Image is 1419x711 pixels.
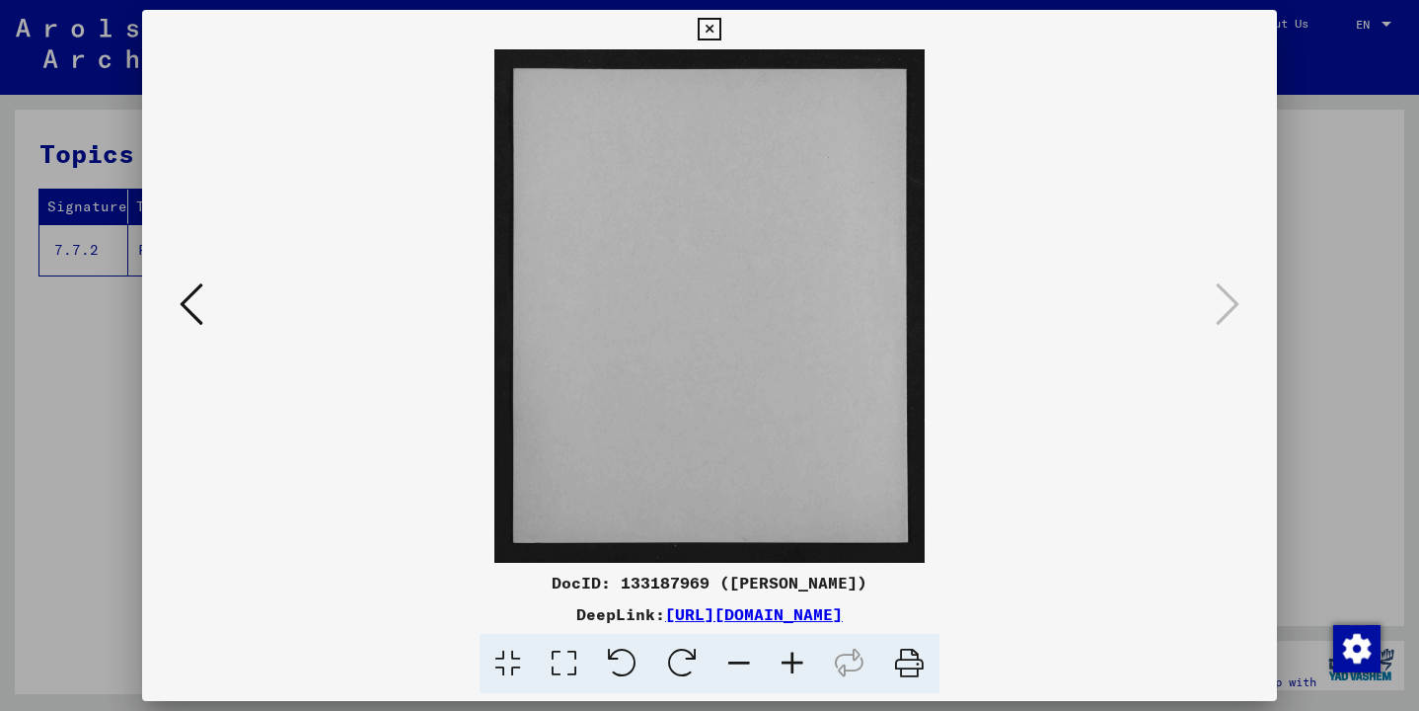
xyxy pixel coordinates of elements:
[142,571,1277,594] div: DocID: 133187969 ([PERSON_NAME])
[209,49,1210,563] img: 002.jpg
[1332,624,1380,671] div: Zustimmung ändern
[1333,625,1381,672] img: Zustimmung ändern
[142,602,1277,626] div: DeepLink:
[665,604,843,624] a: [URL][DOMAIN_NAME]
